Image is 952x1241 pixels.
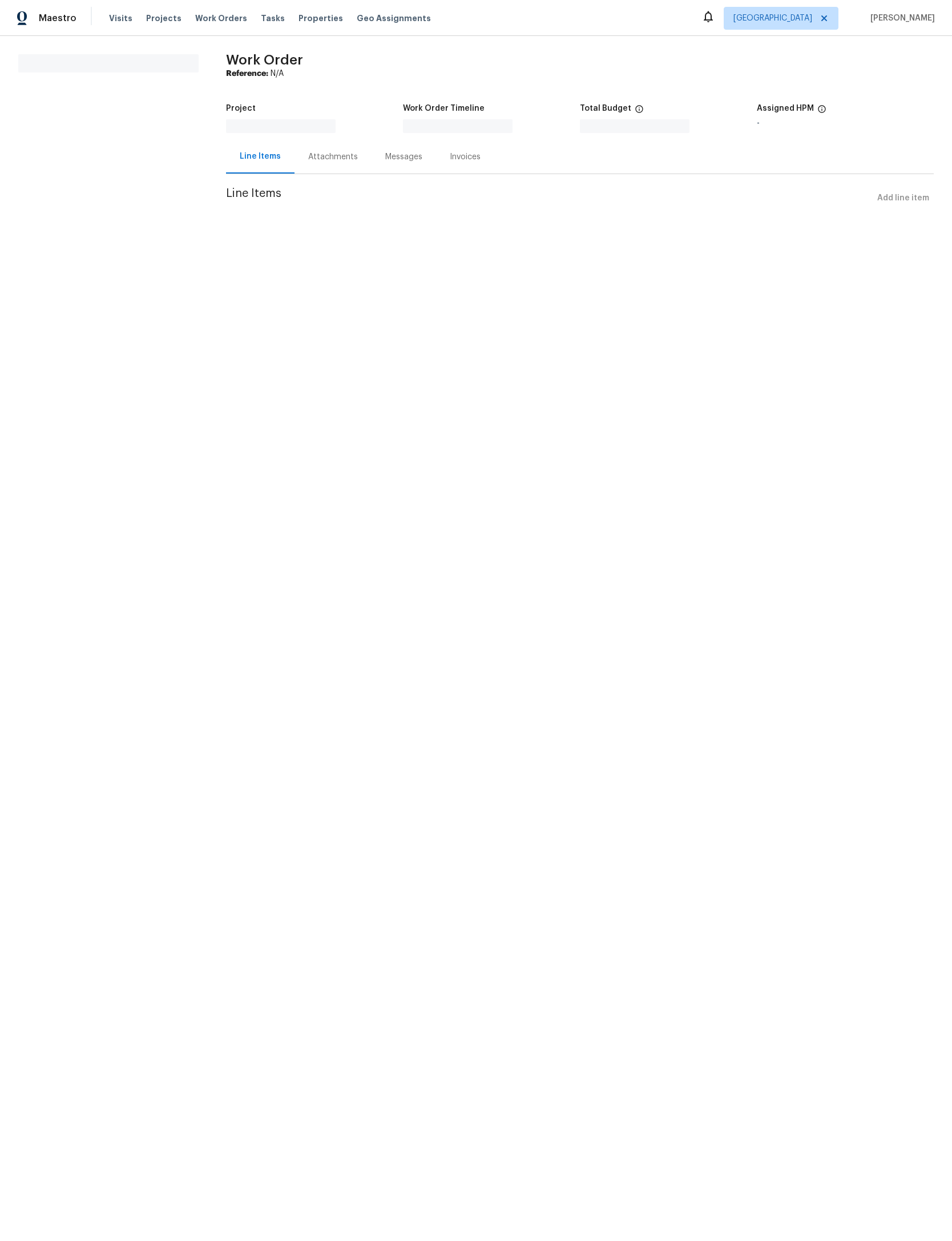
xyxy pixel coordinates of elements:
[757,119,934,127] div: -
[357,13,431,24] span: Geo Assignments
[733,13,812,24] span: [GEOGRAPHIC_DATA]
[226,104,256,112] h5: Project
[308,151,358,163] div: Attachments
[757,104,814,112] h5: Assigned HPM
[635,104,644,119] span: The total cost of line items that have been proposed by Opendoor. This sum includes line items th...
[298,13,343,24] span: Properties
[385,151,422,163] div: Messages
[403,104,485,112] h5: Work Order Timeline
[146,13,181,24] span: Projects
[109,13,132,24] span: Visits
[226,70,268,78] b: Reference:
[240,151,281,162] div: Line Items
[817,104,826,119] span: The hpm assigned to this work order.
[226,53,303,67] span: Work Order
[226,68,934,79] div: N/A
[580,104,631,112] h5: Total Budget
[261,14,285,22] span: Tasks
[39,13,76,24] span: Maestro
[450,151,481,163] div: Invoices
[195,13,247,24] span: Work Orders
[866,13,935,24] span: [PERSON_NAME]
[226,188,873,209] span: Line Items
